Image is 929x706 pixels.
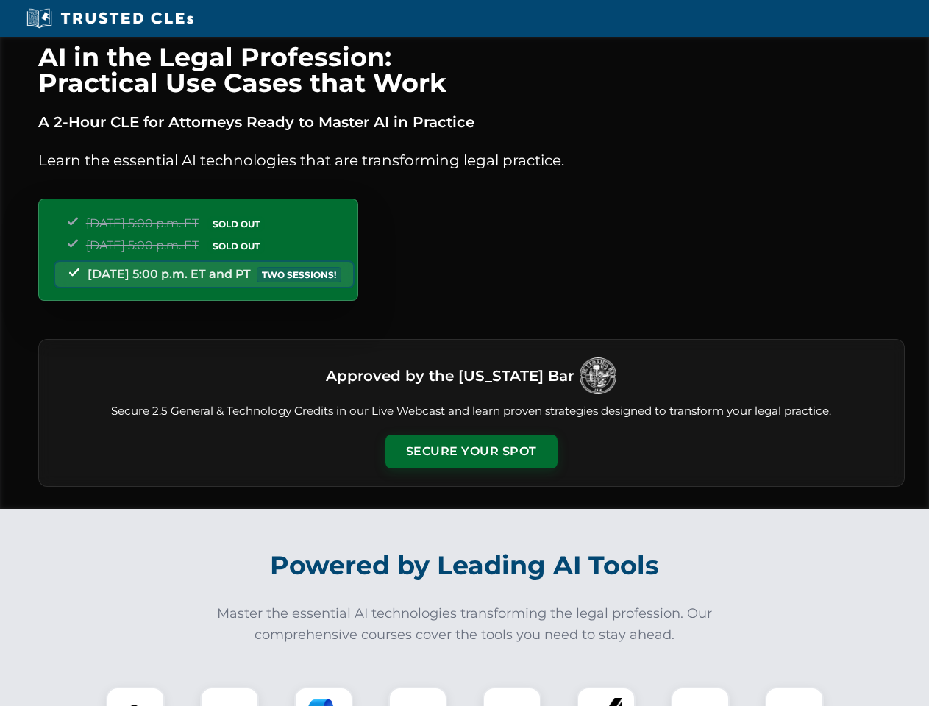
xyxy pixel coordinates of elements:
h2: Powered by Leading AI Tools [57,540,872,591]
img: Logo [580,357,616,394]
p: Secure 2.5 General & Technology Credits in our Live Webcast and learn proven strategies designed ... [57,403,886,420]
p: Learn the essential AI technologies that are transforming legal practice. [38,149,905,172]
span: SOLD OUT [207,216,265,232]
span: SOLD OUT [207,238,265,254]
img: Trusted CLEs [22,7,198,29]
span: [DATE] 5:00 p.m. ET [86,238,199,252]
p: A 2-Hour CLE for Attorneys Ready to Master AI in Practice [38,110,905,134]
button: Secure Your Spot [385,435,558,468]
h1: AI in the Legal Profession: Practical Use Cases that Work [38,44,905,96]
h3: Approved by the [US_STATE] Bar [326,363,574,389]
p: Master the essential AI technologies transforming the legal profession. Our comprehensive courses... [207,603,722,646]
span: [DATE] 5:00 p.m. ET [86,216,199,230]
